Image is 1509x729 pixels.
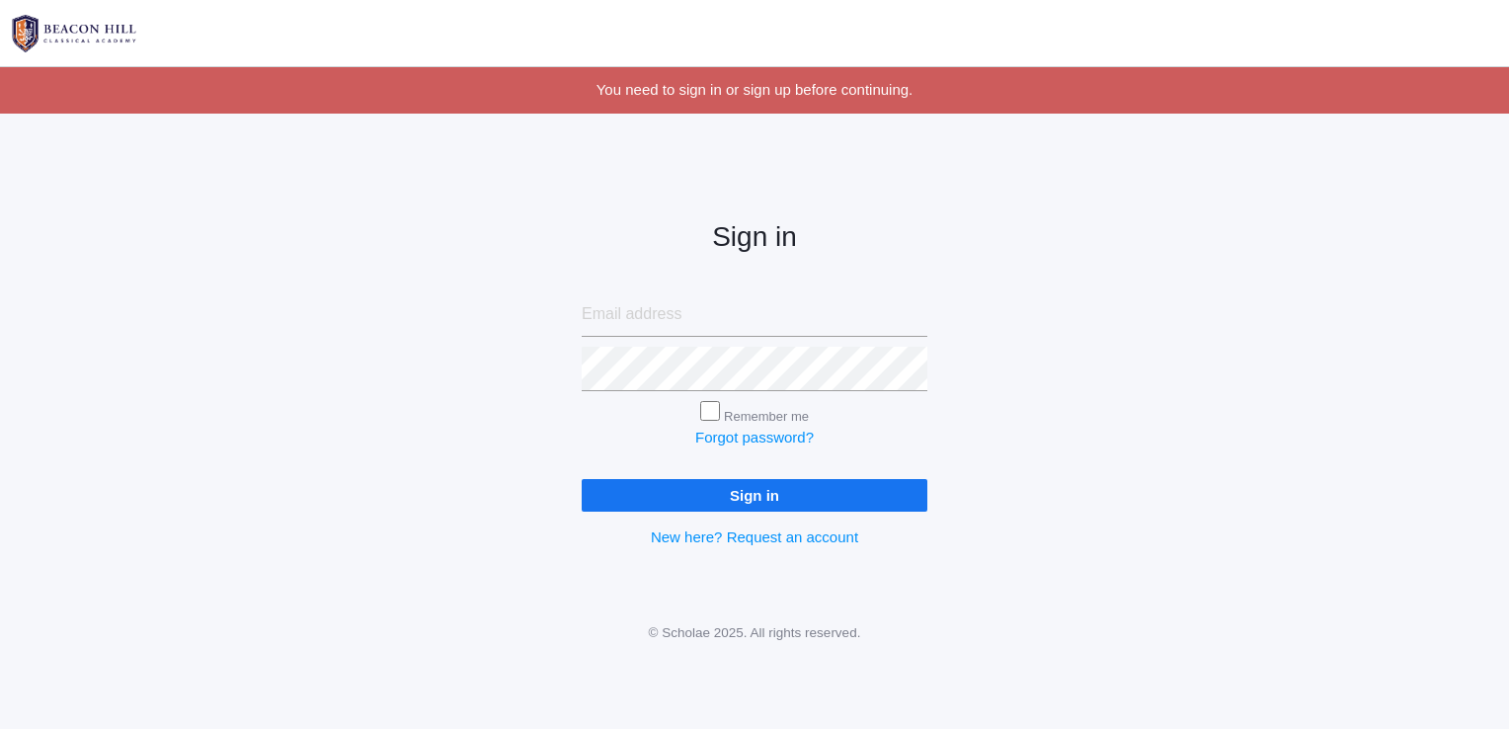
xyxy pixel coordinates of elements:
a: Forgot password? [695,429,814,445]
a: New here? Request an account [651,528,858,545]
label: Remember me [724,409,809,424]
input: Sign in [582,479,927,512]
input: Email address [582,292,927,337]
h2: Sign in [582,222,927,253]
